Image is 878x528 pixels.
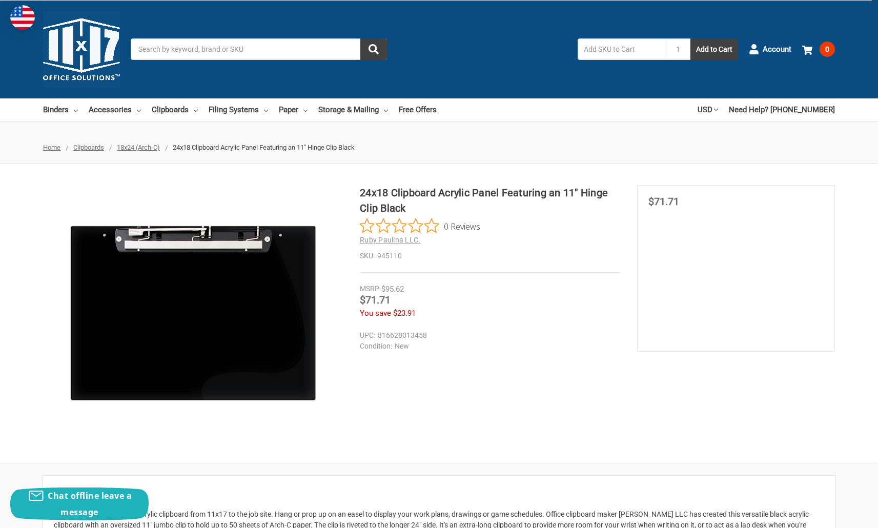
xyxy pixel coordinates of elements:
[648,195,679,208] span: $71.71
[763,44,791,55] span: Account
[698,98,718,121] a: USD
[360,251,620,261] dd: 945110
[360,294,391,306] span: $71.71
[578,38,666,60] input: Add SKU to Cart
[360,283,379,294] div: MSRP
[48,490,132,518] span: Chat offline leave a message
[729,98,835,121] a: Need Help? [PHONE_NUMBER]
[381,285,404,294] span: $95.62
[209,98,268,121] a: Filing Systems
[318,98,388,121] a: Storage & Mailing
[399,98,437,121] a: Free Offers
[43,98,78,121] a: Binders
[360,330,616,341] dd: 816628013458
[65,185,321,441] img: 24x18 Clipboard Acrylic Panel Featuring an 11" Hinge Clip Black
[749,36,791,63] a: Account
[360,341,616,352] dd: New
[360,236,420,244] a: Ruby Paulina LLC.
[360,309,391,318] span: You save
[54,486,824,502] h2: Description
[444,218,480,234] span: 0 Reviews
[43,144,60,151] a: Home
[279,98,308,121] a: Paper
[173,144,355,151] span: 24x18 Clipboard Acrylic Panel Featuring an 11" Hinge Clip Black
[820,42,835,57] span: 0
[43,11,120,88] img: 11x17.com
[793,500,878,528] iframe: Google Customer Reviews
[152,98,198,121] a: Clipboards
[360,330,375,341] dt: UPC:
[802,36,835,63] a: 0
[117,144,160,151] a: 18x24 (Arch-C)
[690,38,738,60] button: Add to Cart
[360,251,375,261] dt: SKU:
[393,309,416,318] span: $23.91
[10,5,35,30] img: duty and tax information for United States
[89,98,141,121] a: Accessories
[360,218,480,234] button: Rated 0 out of 5 stars from 0 reviews. Jump to reviews.
[360,185,620,216] h1: 24x18 Clipboard Acrylic Panel Featuring an 11" Hinge Clip Black
[131,38,387,60] input: Search by keyword, brand or SKU
[73,144,104,151] a: Clipboards
[360,341,392,352] dt: Condition:
[10,488,149,520] button: Chat offline leave a message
